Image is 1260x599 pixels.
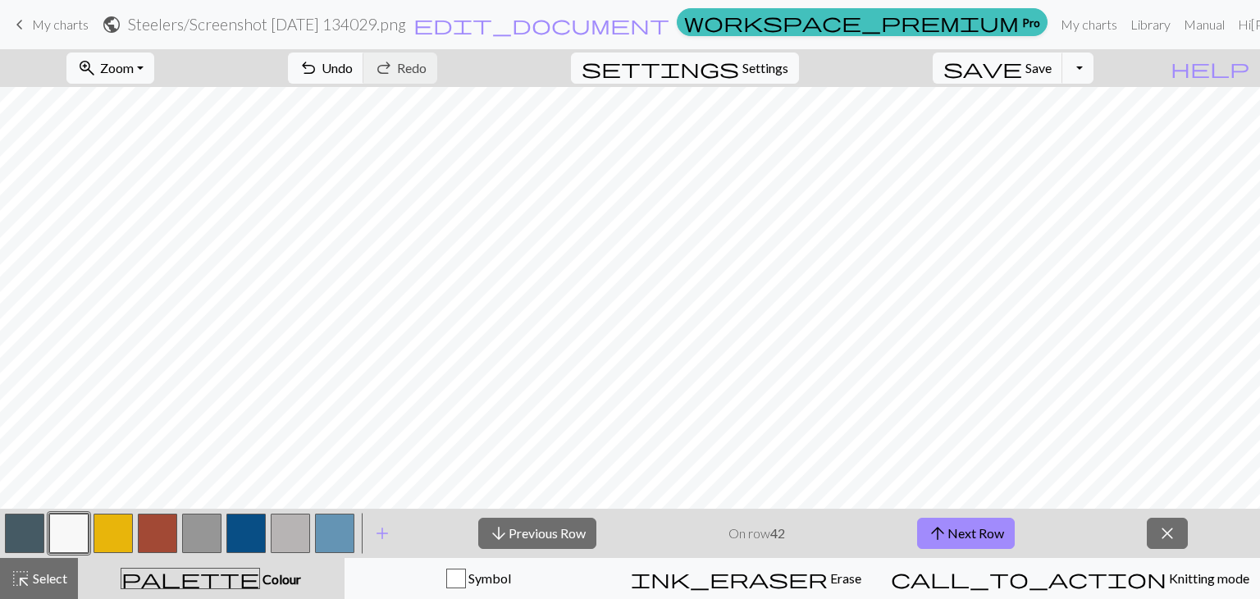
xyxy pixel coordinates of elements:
[943,57,1022,80] span: save
[742,58,788,78] span: Settings
[102,13,121,36] span: public
[11,567,30,590] span: highlight_alt
[933,53,1063,84] button: Save
[917,518,1015,549] button: Next Row
[66,53,154,84] button: Zoom
[571,53,799,84] button: SettingsSettings
[880,558,1260,599] button: Knitting mode
[582,58,739,78] i: Settings
[299,57,318,80] span: undo
[1157,522,1177,545] span: close
[78,558,345,599] button: Colour
[828,570,861,586] span: Erase
[1166,570,1249,586] span: Knitting mode
[489,522,509,545] span: arrow_downward
[100,60,134,75] span: Zoom
[631,567,828,590] span: ink_eraser
[32,16,89,32] span: My charts
[372,522,392,545] span: add
[10,11,89,39] a: My charts
[30,570,67,586] span: Select
[891,567,1166,590] span: call_to_action
[582,57,739,80] span: settings
[1171,57,1249,80] span: help
[684,11,1019,34] span: workspace_premium
[466,570,511,586] span: Symbol
[677,8,1048,36] a: Pro
[770,525,785,541] strong: 42
[322,60,353,75] span: Undo
[413,13,669,36] span: edit_document
[1124,8,1177,41] a: Library
[10,13,30,36] span: keyboard_arrow_left
[1025,60,1052,75] span: Save
[260,571,301,587] span: Colour
[478,518,596,549] button: Previous Row
[1054,8,1124,41] a: My charts
[345,558,613,599] button: Symbol
[288,53,364,84] button: Undo
[1177,8,1231,41] a: Manual
[612,558,880,599] button: Erase
[728,524,785,543] p: On row
[121,567,259,590] span: palette
[928,522,947,545] span: arrow_upward
[128,15,406,34] h2: Steelers / Screenshot [DATE] 134029.png
[77,57,97,80] span: zoom_in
